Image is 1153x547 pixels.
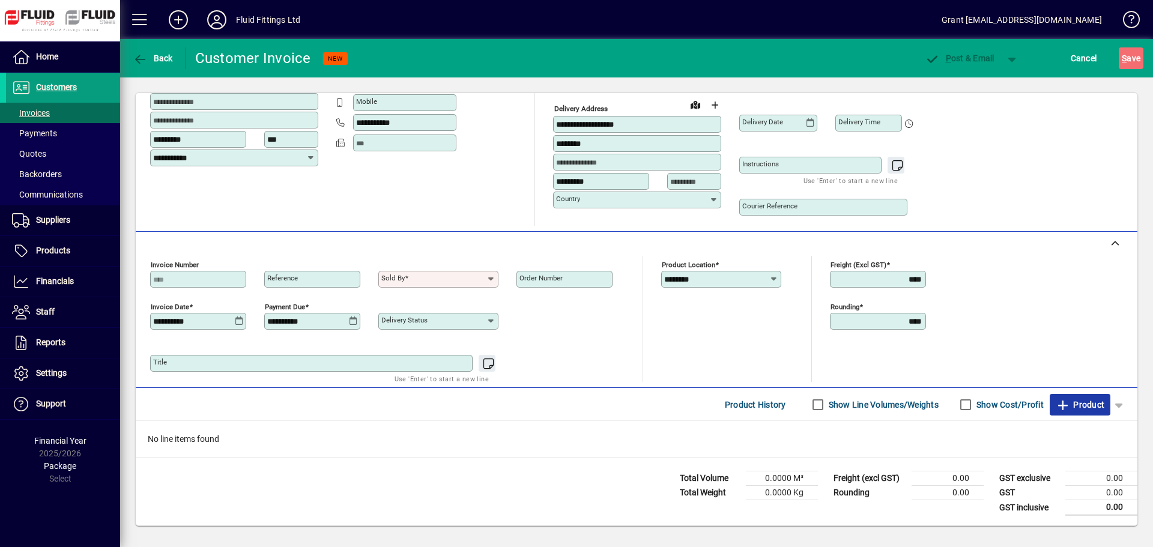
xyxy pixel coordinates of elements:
[381,316,428,324] mat-label: Delivery status
[36,399,66,408] span: Support
[831,303,859,311] mat-label: Rounding
[381,274,405,282] mat-label: Sold by
[6,184,120,205] a: Communications
[12,169,62,179] span: Backorders
[6,328,120,358] a: Reports
[828,486,912,500] td: Rounding
[12,128,57,138] span: Payments
[746,486,818,500] td: 0.0000 Kg
[705,95,724,115] button: Choose address
[1056,395,1104,414] span: Product
[1065,486,1137,500] td: 0.00
[946,53,951,63] span: P
[742,202,797,210] mat-label: Courier Reference
[826,399,939,411] label: Show Line Volumes/Weights
[120,47,186,69] app-page-header-button: Back
[662,261,715,269] mat-label: Product location
[1122,49,1140,68] span: ave
[1065,500,1137,515] td: 0.00
[919,47,1000,69] button: Post & Email
[44,461,76,471] span: Package
[36,215,70,225] span: Suppliers
[912,486,984,500] td: 0.00
[6,205,120,235] a: Suppliers
[1065,471,1137,486] td: 0.00
[236,10,300,29] div: Fluid Fittings Ltd
[674,471,746,486] td: Total Volume
[1122,53,1127,63] span: S
[36,307,55,316] span: Staff
[993,471,1065,486] td: GST exclusive
[265,303,305,311] mat-label: Payment due
[725,395,786,414] span: Product History
[36,368,67,378] span: Settings
[674,486,746,500] td: Total Weight
[1071,49,1097,68] span: Cancel
[519,274,563,282] mat-label: Order number
[6,297,120,327] a: Staff
[6,267,120,297] a: Financials
[36,52,58,61] span: Home
[36,82,77,92] span: Customers
[686,95,705,114] a: View on map
[36,246,70,255] span: Products
[6,164,120,184] a: Backorders
[6,144,120,164] a: Quotes
[742,118,783,126] mat-label: Delivery date
[267,274,298,282] mat-label: Reference
[838,118,880,126] mat-label: Delivery time
[6,123,120,144] a: Payments
[556,195,580,203] mat-label: Country
[925,53,994,63] span: ost & Email
[395,372,489,385] mat-hint: Use 'Enter' to start a new line
[36,276,74,286] span: Financials
[831,261,886,269] mat-label: Freight (excl GST)
[742,160,779,168] mat-label: Instructions
[828,471,912,486] td: Freight (excl GST)
[6,42,120,72] a: Home
[1050,394,1110,416] button: Product
[133,53,173,63] span: Back
[6,103,120,123] a: Invoices
[195,49,311,68] div: Customer Invoice
[803,174,898,187] mat-hint: Use 'Enter' to start a new line
[1068,47,1100,69] button: Cancel
[6,236,120,266] a: Products
[12,149,46,159] span: Quotes
[12,190,83,199] span: Communications
[6,358,120,388] a: Settings
[151,303,189,311] mat-label: Invoice date
[720,394,791,416] button: Product History
[151,261,199,269] mat-label: Invoice number
[993,500,1065,515] td: GST inclusive
[136,421,1137,458] div: No line items found
[974,399,1044,411] label: Show Cost/Profit
[993,486,1065,500] td: GST
[198,9,236,31] button: Profile
[942,10,1102,29] div: Grant [EMAIL_ADDRESS][DOMAIN_NAME]
[328,55,343,62] span: NEW
[6,389,120,419] a: Support
[912,471,984,486] td: 0.00
[746,471,818,486] td: 0.0000 M³
[1114,2,1138,41] a: Knowledge Base
[153,358,167,366] mat-label: Title
[12,108,50,118] span: Invoices
[34,436,86,446] span: Financial Year
[159,9,198,31] button: Add
[36,337,65,347] span: Reports
[1119,47,1143,69] button: Save
[130,47,176,69] button: Back
[356,97,377,106] mat-label: Mobile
